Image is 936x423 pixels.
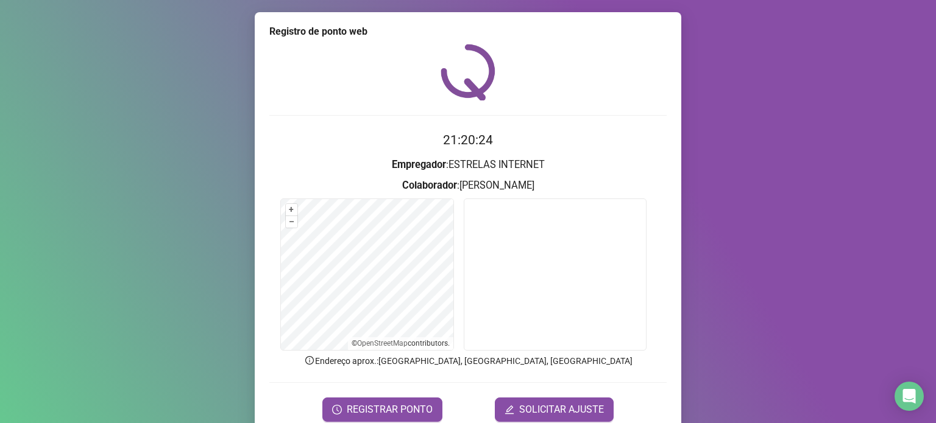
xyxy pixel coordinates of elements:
span: info-circle [304,355,315,366]
li: © contributors. [352,339,450,348]
span: REGISTRAR PONTO [347,402,433,417]
strong: Colaborador [402,180,457,191]
span: edit [505,405,514,414]
h3: : [PERSON_NAME] [269,178,667,194]
div: Registro de ponto web [269,24,667,39]
button: – [286,216,297,228]
a: OpenStreetMap [357,339,408,348]
strong: Empregador [392,159,446,170]
h3: : ESTRELAS INTERNET [269,157,667,173]
button: editSOLICITAR AJUSTE [495,397,614,422]
span: SOLICITAR AJUSTE [519,402,604,417]
button: + [286,204,297,215]
span: clock-circle [332,405,342,414]
button: REGISTRAR PONTO [322,397,442,422]
time: 21:20:24 [443,133,493,147]
div: Open Intercom Messenger [895,382,924,411]
img: QRPoint [441,44,495,100]
p: Endereço aprox. : [GEOGRAPHIC_DATA], [GEOGRAPHIC_DATA], [GEOGRAPHIC_DATA] [269,354,667,368]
